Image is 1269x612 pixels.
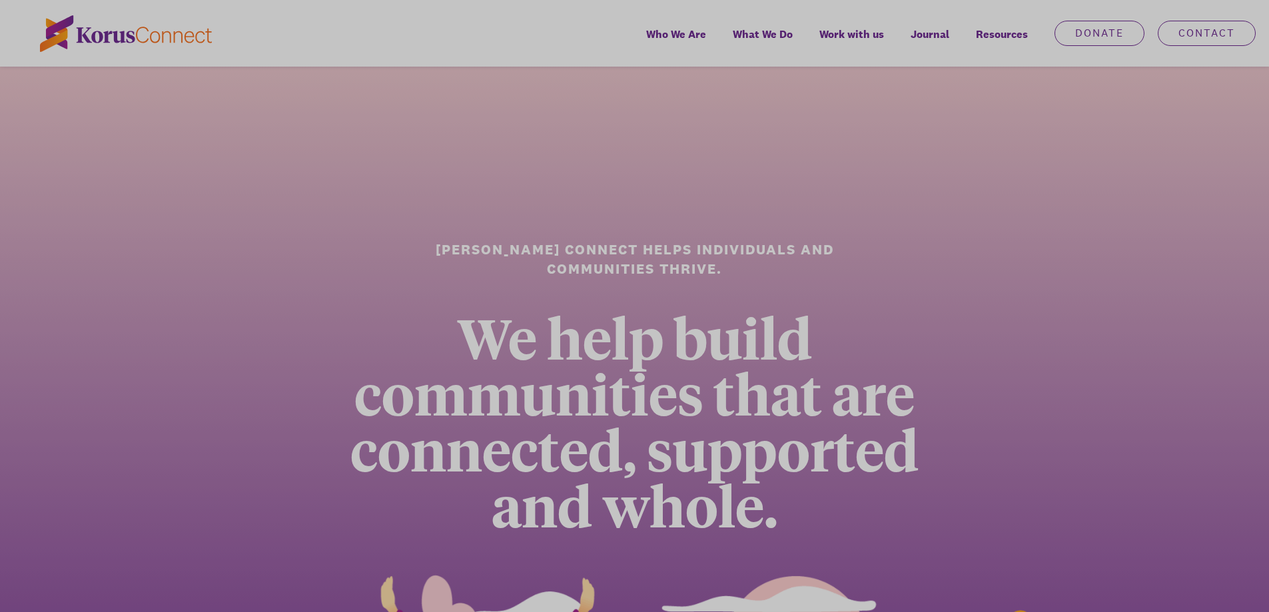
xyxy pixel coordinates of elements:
a: Who We Are [633,19,719,67]
a: Journal [897,19,963,67]
div: Resources [963,19,1041,67]
a: Donate [1055,21,1144,46]
h1: [PERSON_NAME] Connect helps individuals and communities thrive. [420,240,849,279]
span: Work with us [819,25,884,44]
span: Journal [911,25,949,44]
div: We help build communities that are connected, supported and whole. [307,309,962,533]
a: What We Do [719,19,806,67]
a: Contact [1158,21,1256,46]
span: Who We Are [646,25,706,44]
img: korus-connect%2Fc5177985-88d5-491d-9cd7-4a1febad1357_logo.svg [40,15,212,52]
a: Work with us [806,19,897,67]
span: What We Do [733,25,793,44]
